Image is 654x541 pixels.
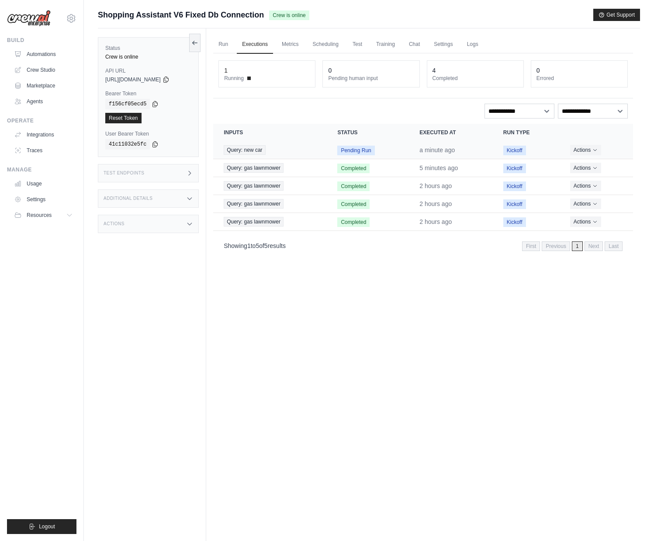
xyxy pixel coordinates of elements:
button: Resources [10,208,76,222]
span: Running [224,75,244,82]
span: Query: new car [224,145,265,155]
button: Logout [7,519,76,534]
span: Completed [337,199,370,209]
a: View execution details for Query [224,181,316,191]
time: August 26, 2025 at 13:33 EDT [419,164,458,171]
span: Logout [39,523,55,530]
button: Actions for execution [570,145,601,155]
span: Pending Run [337,146,374,155]
a: Training [371,35,400,54]
span: Query: gas lawnmower [224,199,284,209]
a: Logs [462,35,484,54]
th: Status [327,124,409,141]
dt: Completed [433,75,518,82]
a: Automations [10,47,76,61]
p: Showing to of results [224,241,286,250]
div: 4 [433,66,436,75]
th: Executed at [409,124,493,141]
span: Last [605,241,623,251]
h3: Actions [104,221,125,227]
span: Crew is online [269,10,309,20]
span: Completed [337,164,370,173]
div: Operate [7,117,76,124]
div: 0 [536,66,540,75]
div: Manage [7,166,76,173]
div: 1 [224,66,228,75]
a: Metrics [277,35,304,54]
code: 41c11032e5fc [105,139,150,150]
span: Query: gas lawnmower [224,181,284,191]
a: Marketplace [10,79,76,93]
th: Inputs [213,124,327,141]
a: View execution details for Query [224,163,316,173]
code: f156cf05ecd5 [105,99,150,109]
nav: Pagination [213,234,633,257]
label: API URL [105,67,191,74]
a: Settings [429,35,458,54]
h3: Additional Details [104,196,152,201]
time: August 26, 2025 at 11:26 EDT [419,200,452,207]
nav: Pagination [522,241,623,251]
button: Actions for execution [570,199,601,209]
span: Previous [542,241,570,251]
div: Build [7,37,76,44]
div: 0 [328,66,332,75]
a: Traces [10,143,76,157]
a: Executions [237,35,273,54]
span: Kickoff [503,199,526,209]
label: User Bearer Token [105,130,191,137]
button: Actions for execution [570,216,601,227]
a: Run [213,35,233,54]
button: Get Support [593,9,640,21]
dt: Errored [536,75,622,82]
span: Next [585,241,603,251]
a: View execution details for Query [224,199,316,209]
button: Actions for execution [570,163,601,173]
span: Shopping Assistant V6 Fixed Db Connection [98,9,264,21]
span: First [522,241,540,251]
a: Chat [404,35,425,54]
label: Bearer Token [105,90,191,97]
time: August 26, 2025 at 11:13 EDT [419,218,452,225]
span: 5 [264,242,268,249]
time: August 26, 2025 at 13:37 EDT [419,147,455,154]
div: Crew is online [105,53,191,60]
span: Resources [27,212,52,219]
a: Agents [10,94,76,108]
span: Query: gas lawnmower [224,163,284,173]
span: [URL][DOMAIN_NAME] [105,76,161,83]
h3: Test Endpoints [104,171,145,176]
time: August 26, 2025 at 11:31 EDT [419,182,452,189]
a: Usage [10,177,76,191]
label: Status [105,45,191,52]
span: Kickoff [503,217,526,227]
span: Completed [337,217,370,227]
button: Actions for execution [570,181,601,191]
a: View execution details for Query [224,145,316,155]
span: 5 [256,242,259,249]
span: Completed [337,181,370,191]
dt: Pending human input [328,75,414,82]
span: Query: gas lawnmower [224,217,284,227]
span: 1 [247,242,251,249]
span: Kickoff [503,181,526,191]
a: Settings [10,192,76,206]
a: Reset Token [105,113,142,123]
a: Test [347,35,367,54]
span: Kickoff [503,164,526,173]
th: Run Type [493,124,560,141]
span: Kickoff [503,146,526,155]
img: Logo [7,10,51,27]
span: 1 [572,241,583,251]
a: Scheduling [308,35,344,54]
a: Crew Studio [10,63,76,77]
a: View execution details for Query [224,217,316,227]
section: Crew executions table [213,124,633,257]
a: Integrations [10,128,76,142]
